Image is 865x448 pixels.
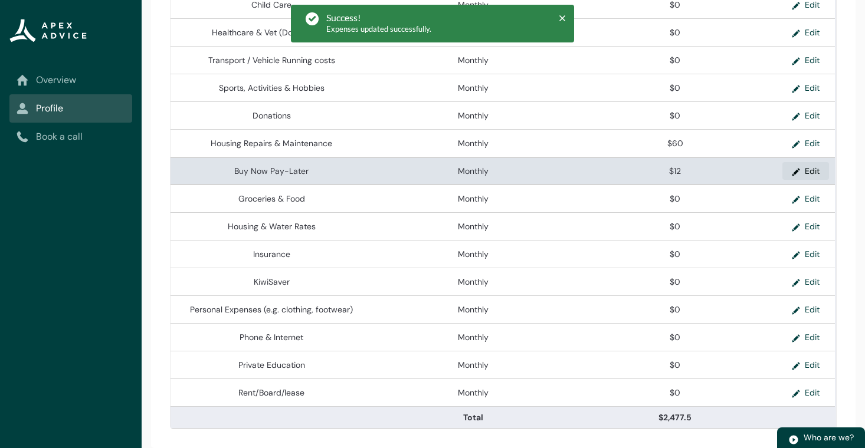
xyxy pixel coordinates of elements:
lightning-formatted-number: $0 [670,55,680,65]
lightning-base-formatted-text: KiwiSaver [254,276,290,287]
lightning-formatted-number: $60 [667,138,683,149]
lightning-base-formatted-text: Monthly [458,304,489,315]
lightning-base-formatted-text: Buy Now Pay-Later [234,166,309,176]
a: Book a call [17,130,125,144]
lightning-formatted-number: $0 [670,27,680,38]
img: Apex Advice Group [9,19,87,42]
button: Edit [782,245,829,263]
lightning-base-formatted-text: Housing Repairs & Maintenance [211,138,332,149]
lightning-formatted-number: $0 [670,110,680,121]
button: Edit [782,328,829,346]
nav: Sub page [9,66,132,151]
button: Edit [782,134,829,152]
lightning-base-formatted-text: Monthly [458,276,489,287]
lightning-formatted-number: $0 [670,276,680,287]
lightning-formatted-number: $12 [669,166,681,176]
lightning-base-formatted-text: Phone & Internet [240,332,303,342]
button: Edit [782,107,829,124]
lightning-formatted-number: $0 [670,249,680,259]
lightning-formatted-number: $0 [670,332,680,342]
button: Edit [782,190,829,207]
lightning-base-formatted-text: Monthly [458,83,489,93]
lightning-formatted-number: $0 [670,193,680,204]
lightning-base-formatted-text: Monthly [458,249,489,259]
lightning-formatted-number: $0 [670,360,680,370]
img: play.svg [788,434,799,445]
lightning-formatted-number: $0 [670,387,680,398]
lightning-formatted-number: $0 [670,83,680,93]
span: Expenses updated successfully. [326,24,431,34]
lightning-base-formatted-text: Monthly [458,166,489,176]
a: Overview [17,73,125,87]
button: Edit [782,162,829,180]
lightning-base-formatted-text: Monthly [458,110,489,121]
a: Profile [17,101,125,116]
lightning-base-formatted-text: Monthly [458,138,489,149]
lightning-base-formatted-text: Monthly [458,193,489,204]
button: Edit [782,218,829,235]
div: Success! [326,12,431,24]
lightning-base-formatted-text: Monthly [458,387,489,398]
lightning-base-formatted-text: Monthly [458,332,489,342]
lightning-base-formatted-text: Monthly [458,221,489,232]
lightning-base-formatted-text: Monthly [458,55,489,65]
lightning-formatted-number: $0 [670,221,680,232]
button: Edit [782,79,829,97]
lightning-base-formatted-text: Monthly [458,360,489,370]
lightning-formatted-number: $0 [670,304,680,315]
lightning-base-formatted-text: Housing & Water Rates [228,221,316,232]
lightning-base-formatted-text: Rent/Board/lease [238,387,304,398]
lightning-base-formatted-text: Donations [253,110,291,121]
button: Edit [782,273,829,291]
button: Edit [782,24,829,41]
lightning-base-formatted-text: Insurance [253,249,290,259]
lightning-base-formatted-text: Personal Expenses (e.g. clothing, footwear) [190,304,353,315]
lightning-base-formatted-text: Healthcare & Vet (Doc, Dentist) [212,27,332,38]
button: Edit [782,51,829,69]
span: Who are we? [804,432,854,443]
button: Edit [782,301,829,318]
lightning-base-formatted-text: Sports, Activities & Hobbies [219,83,325,93]
lightning-base-formatted-text: Transport / Vehicle Running costs [208,55,335,65]
lightning-formatted-number: $2,477.5 [658,412,692,423]
button: Edit [782,384,829,401]
button: Edit [782,356,829,374]
lightning-base-formatted-text: Groceries & Food [238,193,305,204]
lightning-base-formatted-text: Total [463,412,483,423]
lightning-base-formatted-text: Private Education [238,360,305,370]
